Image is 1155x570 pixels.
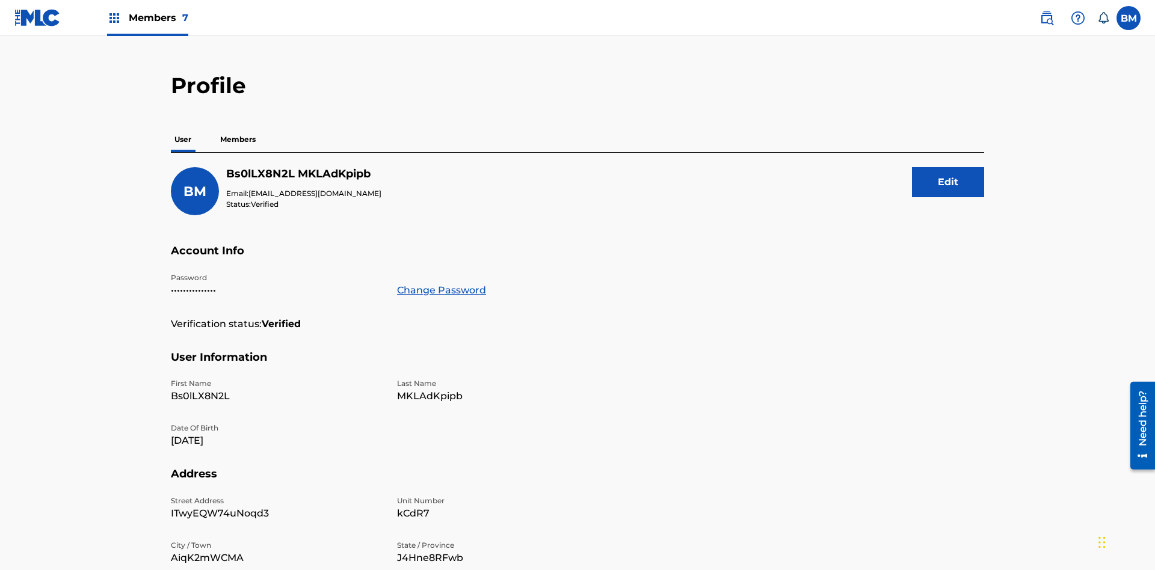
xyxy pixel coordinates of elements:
[397,540,609,551] p: State / Province
[397,506,609,521] p: kCdR7
[107,11,122,25] img: Top Rightsholders
[226,167,381,181] h5: Bs0lLX8N2L MKLAdKpipb
[171,540,383,551] p: City / Town
[1071,11,1085,25] img: help
[171,378,383,389] p: First Name
[397,389,609,403] p: MKLAdKpipb
[397,283,486,298] a: Change Password
[248,189,381,198] span: [EMAIL_ADDRESS][DOMAIN_NAME]
[171,317,262,331] p: Verification status:
[171,467,984,495] h5: Address
[171,551,383,565] p: AiqK2mWCMA
[129,11,188,25] span: Members
[171,495,383,506] p: Street Address
[226,199,381,210] p: Status:
[183,183,206,200] span: BM
[14,9,61,26] img: MLC Logo
[1098,524,1106,560] div: Drag
[1035,6,1059,30] a: Public Search
[1116,6,1141,30] div: User Menu
[1095,512,1155,570] iframe: Chat Widget
[217,127,259,152] p: Members
[1121,377,1155,476] iframe: Resource Center
[182,12,188,23] span: 7
[171,389,383,403] p: Bs0lLX8N2L
[1039,11,1054,25] img: search
[171,506,383,521] p: ITwyEQW74uNoqd3
[251,200,279,209] span: Verified
[262,317,301,331] strong: Verified
[171,272,383,283] p: Password
[397,495,609,506] p: Unit Number
[912,167,984,197] button: Edit
[397,551,609,565] p: J4Hne8RFwb
[397,378,609,389] p: Last Name
[171,423,383,434] p: Date Of Birth
[171,72,984,99] h2: Profile
[1066,6,1090,30] div: Help
[171,127,195,152] p: User
[171,244,984,272] h5: Account Info
[226,188,381,199] p: Email:
[1097,12,1109,24] div: Notifications
[171,351,984,379] h5: User Information
[171,434,383,448] p: [DATE]
[171,283,383,298] p: •••••••••••••••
